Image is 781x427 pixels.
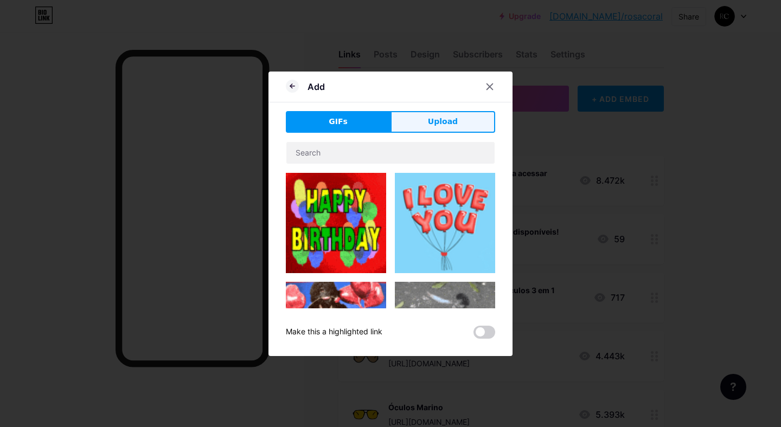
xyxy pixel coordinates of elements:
span: Upload [428,116,458,127]
img: Gihpy [395,173,495,273]
button: Upload [390,111,495,133]
div: Make this a highlighted link [286,326,382,339]
img: Gihpy [395,282,495,348]
button: GIFs [286,111,390,133]
span: GIFs [329,116,348,127]
img: Gihpy [286,282,386,358]
img: Gihpy [286,173,386,273]
input: Search [286,142,495,164]
div: Add [308,80,325,93]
